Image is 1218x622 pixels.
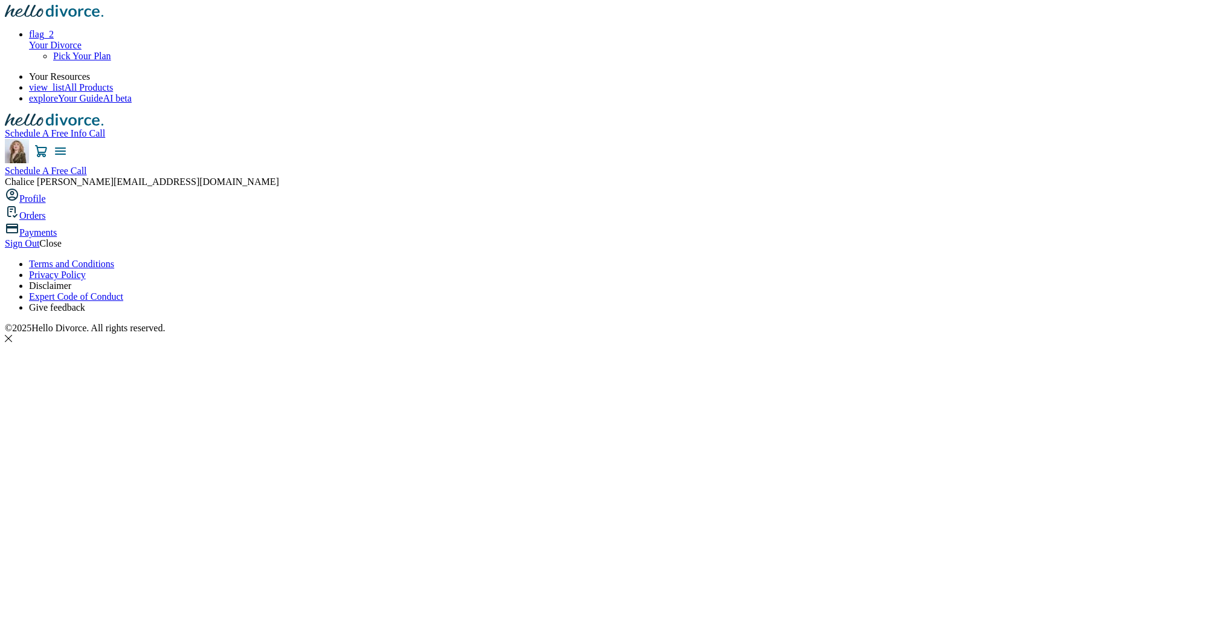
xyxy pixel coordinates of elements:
[29,29,54,39] span: flag_2
[5,323,1213,334] div: © 2025 Hello Divorce. All rights reserved.
[29,93,132,103] a: exploreYour GuideAI beta
[29,302,1213,313] li: Give feedback
[29,291,123,302] a: Expert Code of Conduct
[29,82,113,92] a: view_listAll Products
[5,177,114,187] span: Chalice [PERSON_NAME]
[39,238,61,248] span: Close
[29,270,86,280] a: Privacy Policy
[34,144,48,158] img: Cart
[114,177,279,187] span: [EMAIL_ADDRESS][DOMAIN_NAME]
[5,166,87,176] a: Schedule A Free Call
[19,210,46,221] a: Orders
[29,40,1213,51] span: Your Divorce
[29,82,65,92] span: view_list
[29,29,1213,51] a: flag_2Your Divorce
[5,221,19,236] img: P
[53,144,68,158] img: Menu
[53,51,111,61] a: Pick Your Plan
[29,280,1213,291] li: Disclaimer
[29,259,114,269] a: Terms and Conditions
[5,204,19,219] img: P
[29,93,58,103] span: explore
[19,193,46,204] a: Profile
[5,187,19,202] img: A
[103,93,132,103] span: AI beta
[19,227,57,238] a: Payments
[5,139,29,163] img: Chalice Jones
[29,71,1213,82] li: Your Resources
[5,238,39,248] a: Sign Out
[5,128,105,138] a: Schedule A Free Info Call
